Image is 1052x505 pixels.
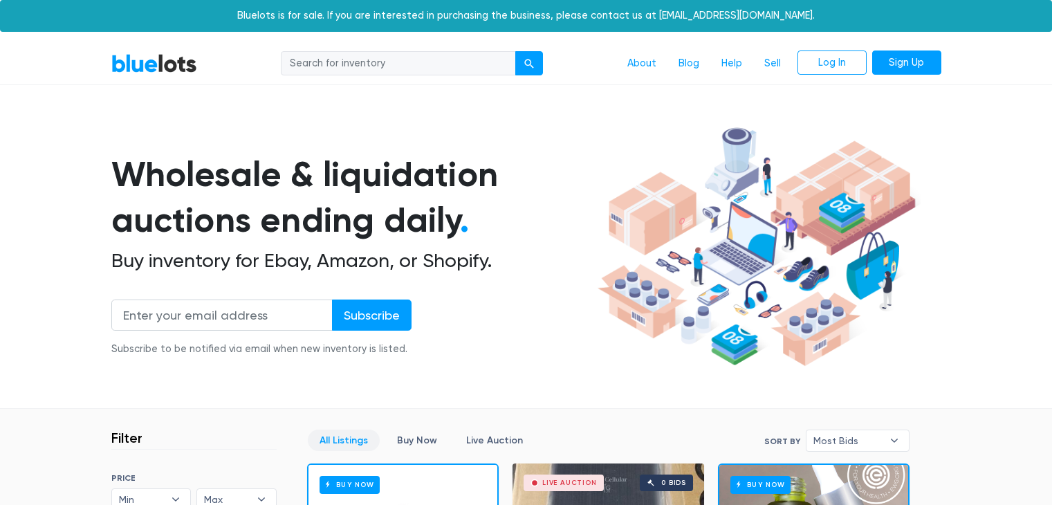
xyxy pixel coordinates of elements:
img: hero-ee84e7d0318cb26816c560f6b4441b76977f77a177738b4e94f68c95b2b83dbb.png [593,121,921,373]
b: ▾ [880,430,909,451]
input: Subscribe [332,300,412,331]
div: Live Auction [542,479,597,486]
input: Search for inventory [281,51,516,76]
label: Sort By [764,435,800,448]
a: All Listings [308,430,380,451]
a: Sell [753,50,792,77]
span: . [460,199,469,241]
a: Live Auction [454,430,535,451]
a: Help [710,50,753,77]
input: Enter your email address [111,300,333,331]
a: Log In [797,50,867,75]
a: Blog [667,50,710,77]
a: Buy Now [385,430,449,451]
a: Sign Up [872,50,941,75]
a: BlueLots [111,53,197,73]
h6: Buy Now [730,476,791,493]
div: 0 bids [661,479,686,486]
span: Most Bids [813,430,883,451]
h3: Filter [111,430,142,446]
h1: Wholesale & liquidation auctions ending daily [111,151,593,244]
a: About [616,50,667,77]
h6: Buy Now [320,476,380,493]
div: Subscribe to be notified via email when new inventory is listed. [111,342,412,357]
h6: PRICE [111,473,277,483]
h2: Buy inventory for Ebay, Amazon, or Shopify. [111,249,593,273]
